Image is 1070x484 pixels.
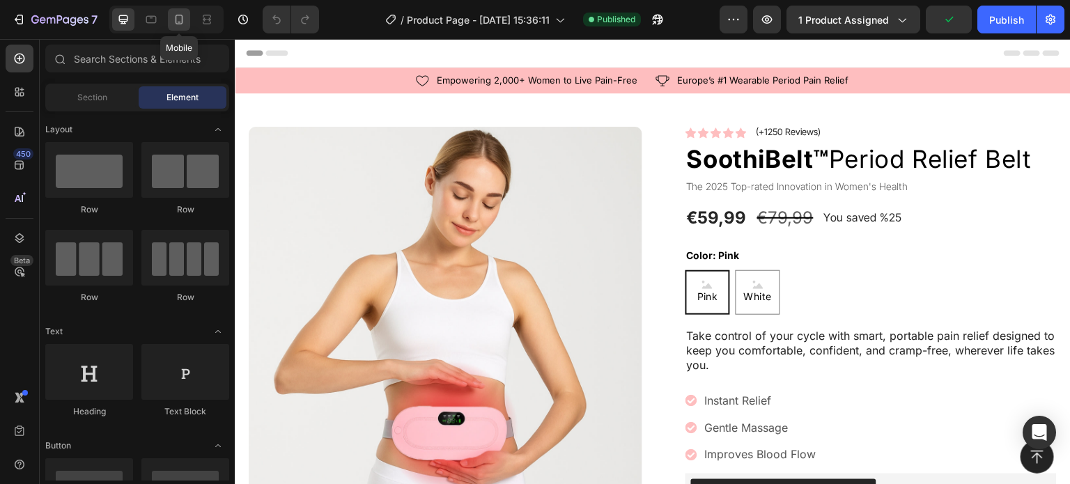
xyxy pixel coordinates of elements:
div: Undo/Redo [263,6,319,33]
p: The 2025 Top-rated Innovation in Women's Health [452,141,821,154]
div: Row [45,203,133,216]
span: White [506,250,540,265]
span: Text [45,325,63,338]
span: Element [166,91,199,104]
span: Pink [460,250,486,265]
button: Publish [977,6,1036,33]
div: Open Intercom Messenger [1023,416,1056,449]
p: Empowering 2,000+ Women to Live Pain-Free [202,36,403,47]
span: Toggle open [207,435,229,457]
div: Row [45,291,133,304]
div: Publish [989,13,1024,27]
span: Toggle open [207,320,229,343]
div: Text Block [141,405,229,418]
div: Row [141,291,229,304]
p: 7 [91,11,98,28]
div: €59,99 [451,166,513,191]
span: Toggle open [207,118,229,141]
div: 450 [13,148,33,159]
p: (+1250 Reviews) [522,88,587,99]
span: Product Page - [DATE] 15:36:11 [407,13,550,27]
legend: Color: Pink [451,208,506,226]
button: 7 [6,6,104,33]
p: Take control of your cycle with smart, portable pain relief designed to keep you comfortable, con... [452,290,821,333]
span: 1 product assigned [798,13,889,27]
span: Layout [45,123,72,136]
div: Beta [10,255,33,266]
div: €79,99 [521,166,580,191]
p: You saved %25 [589,168,667,189]
button: 1 product assigned [786,6,920,33]
div: Heading [45,405,133,418]
strong: SoothiBelt™ [452,105,595,134]
span: / [401,13,404,27]
div: Row [141,203,229,216]
span: Section [77,91,107,104]
button: <p>Button</p> [786,401,819,435]
h2: Period Relief Belt [451,103,822,138]
p: Europe’s #1 Wearable Period Pain Relief [442,36,614,47]
span: Published [597,13,635,26]
span: Button [45,439,71,452]
iframe: Design area [235,39,1070,484]
input: Search Sections & Elements [45,45,229,72]
p: Instant Relief [470,353,582,370]
p: Gentle Massage [470,380,582,397]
